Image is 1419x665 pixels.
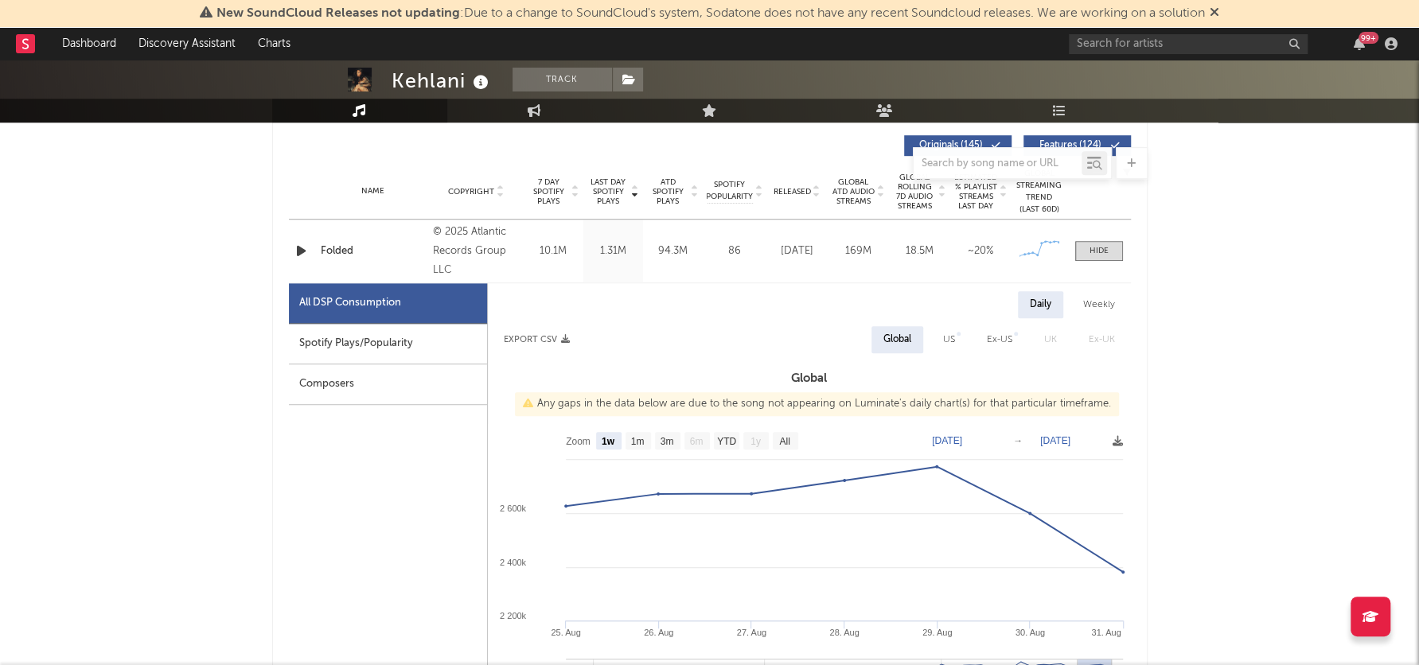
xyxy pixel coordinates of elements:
a: Folded [321,243,425,259]
div: Global Streaming Trend (Last 60D) [1016,168,1063,216]
button: Originals(145) [904,135,1012,156]
text: 1w [601,436,614,447]
span: Global Rolling 7D Audio Streams [893,173,937,211]
text: 2 600k [499,504,526,513]
button: Export CSV [504,335,570,344]
div: Spotify Plays/Popularity [289,324,487,364]
text: 2 200k [499,611,526,620]
button: 99+ [1354,37,1365,50]
div: All DSP Consumption [289,283,487,324]
div: Ex-US [987,330,1012,349]
input: Search by song name or URL [914,157,1082,170]
div: Weekly [1071,291,1127,318]
div: Kehlani [392,68,493,94]
div: Daily [1018,291,1063,318]
div: 169M [832,243,885,259]
span: ATD Spotify Plays [647,177,689,206]
div: 18.5M [893,243,946,259]
text: [DATE] [932,435,962,446]
text: → [1013,435,1023,446]
span: 7 Day Spotify Plays [528,177,570,206]
div: ~ 20 % [954,243,1008,259]
div: 99 + [1359,32,1378,44]
span: Estimated % Playlist Streams Last Day [954,173,998,211]
div: Global [883,330,911,349]
span: Last Day Spotify Plays [587,177,630,206]
span: Dismiss [1210,7,1219,20]
h3: Global [488,369,1131,388]
span: : Due to a change to SoundCloud's system, Sodatone does not have any recent Soundcloud releases. ... [216,7,1205,20]
div: [DATE] [770,243,824,259]
span: Copyright [448,187,494,196]
text: Zoom [566,436,591,447]
text: 30. Aug [1015,628,1044,637]
text: 28. Aug [829,628,859,637]
span: Spotify Popularity [706,179,753,203]
button: Features(124) [1023,135,1131,156]
a: Discovery Assistant [127,28,247,60]
div: © 2025 Atlantic Records Group LLC [432,223,519,280]
input: Search for artists [1069,34,1308,54]
text: 3m [660,436,673,447]
text: 2 400k [499,558,526,567]
span: Features ( 124 ) [1034,141,1107,150]
div: 94.3M [647,243,699,259]
text: 1y [750,436,761,447]
text: 6m [689,436,703,447]
div: 86 [707,243,762,259]
div: Composers [289,364,487,405]
text: 26. Aug [644,628,673,637]
div: Name [321,185,425,197]
span: Global ATD Audio Streams [832,177,875,206]
text: [DATE] [1040,435,1070,446]
div: 1.31M [587,243,639,259]
span: New SoundCloud Releases not updating [216,7,460,20]
a: Charts [247,28,302,60]
a: Dashboard [51,28,127,60]
button: Track [513,68,612,91]
text: 31. Aug [1091,628,1121,637]
span: Originals ( 145 ) [914,141,988,150]
text: 25. Aug [551,628,580,637]
text: All [779,436,789,447]
span: Released [774,187,811,196]
text: 27. Aug [736,628,766,637]
div: US [943,330,955,349]
div: 10.1M [528,243,579,259]
div: All DSP Consumption [299,294,401,313]
div: Any gaps in the data below are due to the song not appearing on Luminate's daily chart(s) for tha... [515,392,1119,416]
text: 1m [630,436,644,447]
text: 29. Aug [922,628,952,637]
text: YTD [716,436,735,447]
